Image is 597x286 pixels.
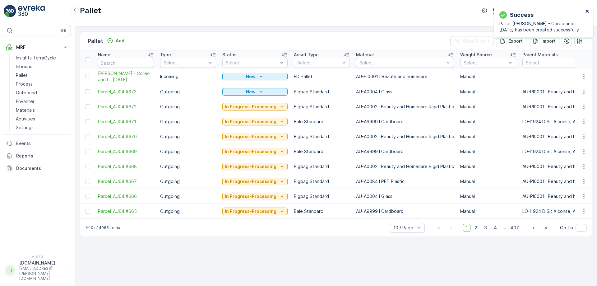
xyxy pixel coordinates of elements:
[356,134,454,140] p: AU-A0002 I Beauty and Homecare Rigid Plastic
[246,89,256,95] p: New
[98,148,154,155] span: Parcel_AU04 #669
[4,260,71,281] button: TT[DOMAIN_NAME][EMAIL_ADDRESS][PERSON_NAME][DOMAIN_NAME]
[98,178,154,185] a: Parcel_AU04 #667
[463,38,490,44] p: Clear Filters
[85,194,90,199] div: Toggle Row Selected
[450,36,493,46] button: Clear Filters
[356,163,454,170] p: AU-A0002 I Beauty and Homecare Rigid Plastic
[18,5,45,17] img: logo_light-DOdMpM7g.png
[463,224,470,232] span: 1
[13,106,71,115] a: Materials
[16,107,35,113] p: Materials
[356,119,454,125] p: AU-A9999 I Cardboard
[160,52,171,58] p: Type
[98,89,154,95] a: Parcel_AU04 #673
[222,52,237,58] p: Status
[160,193,216,199] p: Outgoing
[160,163,216,170] p: Outgoing
[16,63,33,70] p: Inbound
[359,60,444,66] p: Select
[85,179,90,184] div: Toggle Row Selected
[356,73,454,80] p: AU-PI0001 I Beauty and homecare
[493,7,503,14] img: terracycle_logo.png
[85,134,90,139] div: Toggle Row Selected
[460,104,516,110] p: Manual
[60,28,67,33] p: ⌘B
[464,60,507,66] p: Select
[225,104,276,110] p: In Progress-Processing
[85,119,90,124] div: Toggle Row Selected
[496,36,526,46] button: Export
[13,71,71,80] a: Pallet
[356,104,454,110] p: AU-A0002 I Beauty and Homecare Rigid Plastic
[222,103,288,110] button: In Progress-Processing
[460,52,492,58] p: Weight Source
[460,73,516,80] p: Manual
[98,163,154,170] a: Parcel_AU04 #668
[160,148,216,155] p: Outgoing
[13,97,71,106] a: Envanter
[98,119,154,125] a: Parcel_AU04 #671
[507,224,522,232] span: 407
[356,193,454,199] p: AU-A0004 I Glass
[225,178,276,185] p: In Progress-Processing
[294,52,319,58] p: Asset Type
[493,5,592,16] button: Terracycle-AU04 - Sendable(+10:00)
[4,41,71,54] button: MRF
[294,178,350,185] p: Bigbag Standard
[222,118,288,125] button: In Progress-Processing
[16,44,58,50] p: MRF
[16,81,33,87] p: Process
[541,38,556,44] p: Import
[460,193,516,199] p: Manual
[85,74,90,79] div: Toggle Row Selected
[98,104,154,110] span: Parcel_AU04 #672
[226,60,278,66] p: Select
[4,137,71,150] a: Events
[472,224,480,232] span: 2
[5,265,15,275] div: TT
[4,255,71,259] span: v 1.51.0
[16,124,34,131] p: Settings
[460,148,516,155] p: Manual
[222,73,288,80] button: New
[294,104,350,110] p: Bigbag Standard
[85,89,90,94] div: Toggle Row Selected
[85,164,90,169] div: Toggle Row Selected
[164,60,206,66] p: Select
[160,208,216,214] p: Outgoing
[16,116,35,122] p: Activities
[510,11,534,19] p: Success
[98,70,154,83] span: [PERSON_NAME] - Coreo audit - [DATE]
[98,52,110,58] p: Name
[222,148,288,155] button: In Progress-Processing
[98,208,154,214] a: Parcel_AU04 #665
[116,38,124,44] p: Add
[356,89,454,95] p: AU-A0004 I Glass
[98,58,154,68] input: Search
[294,73,350,80] p: FD Pallet
[502,224,506,232] p: ...
[85,104,90,109] div: Toggle Row Selected
[222,193,288,200] button: In Progress-Processing
[160,134,216,140] p: Outgoing
[104,37,127,45] button: Add
[246,73,256,80] p: New
[222,208,288,215] button: In Progress-Processing
[460,178,516,185] p: Manual
[460,134,516,140] p: Manual
[297,60,340,66] p: Select
[460,163,516,170] p: Manual
[481,224,490,232] span: 3
[16,72,28,78] p: Pallet
[88,37,103,45] p: Pallet
[529,36,559,46] button: Import
[4,162,71,175] a: Documents
[13,123,71,132] a: Settings
[225,119,276,125] p: In Progress-Processing
[585,9,590,15] button: close
[80,6,101,16] p: Pallet
[98,134,154,140] span: Parcel_AU04 #670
